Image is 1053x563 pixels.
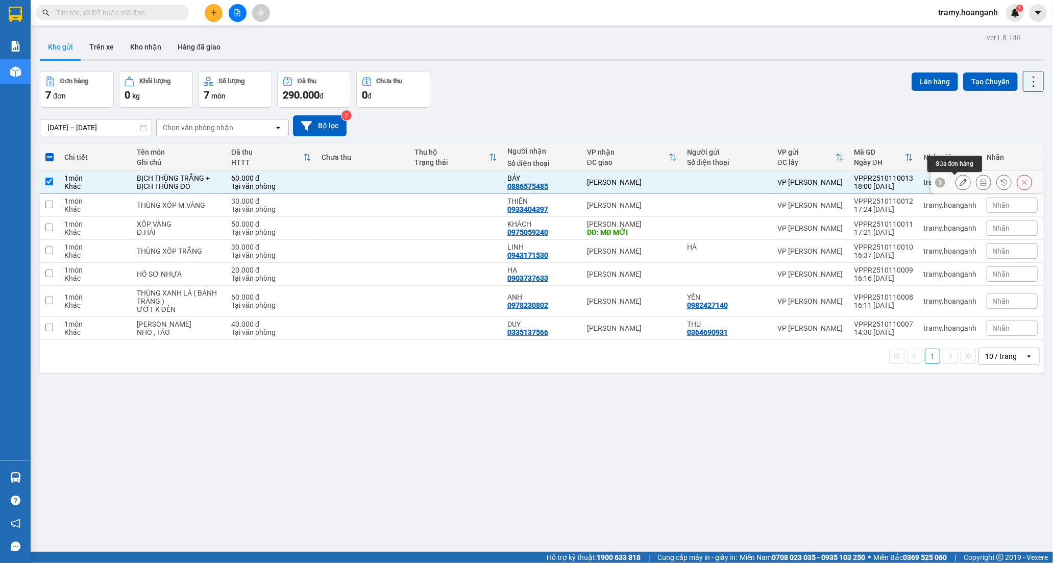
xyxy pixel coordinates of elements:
[873,552,947,563] span: Miền Bắc
[293,115,347,136] button: Bộ lọc
[231,148,303,156] div: Đã thu
[777,148,836,156] div: VP gửi
[137,305,221,313] div: ƯỚT K ĐỀN
[231,158,303,166] div: HTTT
[854,251,913,259] div: 16:37 [DATE]
[777,178,844,186] div: VP [PERSON_NAME]
[687,148,767,156] div: Người gửi
[854,182,913,190] div: 18:00 [DATE]
[64,274,127,282] div: Khác
[507,293,577,301] div: ANH
[507,320,577,328] div: DUY
[925,349,940,364] button: 1
[992,270,1010,278] span: Nhãn
[11,519,20,528] span: notification
[854,328,913,336] div: 14:30 [DATE]
[985,351,1017,361] div: 10 / trang
[507,251,548,259] div: 0943171530
[687,243,767,251] div: HÀ
[64,153,127,161] div: Chi tiết
[229,4,247,22] button: file-add
[362,89,368,101] span: 0
[414,158,489,166] div: Trạng thái
[687,320,767,328] div: THU
[507,228,548,236] div: 0975059240
[257,9,264,16] span: aim
[9,7,22,22] img: logo-vxr
[137,320,221,328] div: THÙNG CATTON
[377,78,403,85] div: Chưa thu
[234,9,241,16] span: file-add
[927,156,982,172] div: Sửa đơn hàng
[42,9,50,16] span: search
[231,301,311,309] div: Tại văn phòng
[547,552,641,563] span: Hỗ trợ kỹ thuật:
[64,251,127,259] div: Khác
[1011,8,1020,17] img: icon-new-feature
[11,496,20,505] span: question-circle
[992,297,1010,305] span: Nhãn
[137,158,221,166] div: Ghi chú
[740,552,865,563] span: Miền Nam
[923,201,976,209] div: tramy.hoanganh
[507,174,577,182] div: BẢY
[777,158,836,166] div: ĐC lấy
[64,228,127,236] div: Khác
[163,123,233,133] div: Chọn văn phòng nhận
[597,553,641,561] strong: 1900 633 818
[231,182,311,190] div: Tại văn phòng
[587,228,677,236] div: DĐ: MĐ MỚI
[923,153,976,161] div: Nhân viên
[356,71,430,108] button: Chưa thu0đ
[139,78,170,85] div: Khối lượng
[507,220,577,228] div: KHÁCH
[868,555,871,559] span: ⚪️
[320,92,324,100] span: đ
[231,205,311,213] div: Tại văn phòng
[119,71,193,108] button: Khối lượng0kg
[992,224,1010,232] span: Nhãn
[992,247,1010,255] span: Nhãn
[64,320,127,328] div: 1 món
[777,224,844,232] div: VP [PERSON_NAME]
[777,297,844,305] div: VP [PERSON_NAME]
[507,147,577,155] div: Người nhận
[930,6,1006,19] span: tramy.hoanganh
[854,293,913,301] div: VPPR2510110008
[10,41,21,52] img: solution-icon
[137,247,221,255] div: THÙNG XỐP TRẮNG
[64,328,127,336] div: Khác
[687,328,728,336] div: 0364690931
[56,7,177,18] input: Tìm tên, số ĐT hoặc mã đơn
[40,35,81,59] button: Kho gửi
[903,553,947,561] strong: 0369 525 060
[283,89,320,101] span: 290.000
[122,35,169,59] button: Kho nhận
[125,89,130,101] span: 0
[298,78,316,85] div: Đã thu
[10,66,21,77] img: warehouse-icon
[507,205,548,213] div: 0933404397
[1016,5,1023,12] sup: 1
[854,274,913,282] div: 16:16 [DATE]
[137,270,221,278] div: HỒ SƠ NHỰA
[954,552,956,563] span: |
[687,293,767,301] div: YẾN
[587,270,677,278] div: [PERSON_NAME]
[169,35,229,59] button: Hàng đã giao
[218,78,244,85] div: Số lượng
[987,32,1021,43] div: ver 1.8.146
[587,201,677,209] div: [PERSON_NAME]
[64,301,127,309] div: Khác
[648,552,650,563] span: |
[587,297,677,305] div: [PERSON_NAME]
[409,144,502,171] th: Toggle SortBy
[854,174,913,182] div: VPPR2510110013
[277,71,351,108] button: Đã thu290.000đ
[64,293,127,301] div: 1 món
[777,201,844,209] div: VP [PERSON_NAME]
[137,201,221,209] div: THÙNG XỐP M.VÀNG
[587,247,677,255] div: [PERSON_NAME]
[854,228,913,236] div: 17:21 [DATE]
[507,274,548,282] div: 0903737633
